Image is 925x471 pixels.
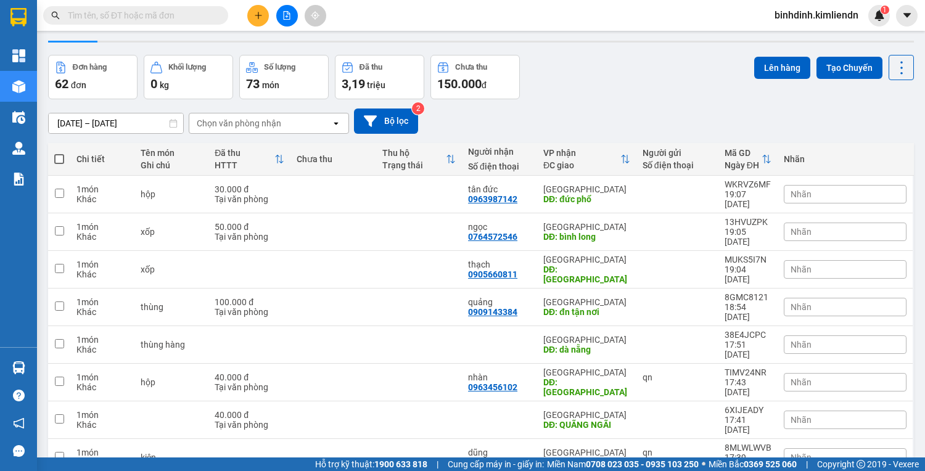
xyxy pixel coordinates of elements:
div: Đã thu [360,63,382,72]
span: search [51,11,60,20]
div: DĐ: trà câu [543,457,630,467]
span: đơn [71,80,86,90]
span: Nhãn [791,264,812,274]
img: solution-icon [12,173,25,186]
div: 8GMC8121 [725,292,771,302]
div: 1 món [76,372,128,382]
span: [STREET_ADDRESS][PERSON_NAME] An Khê, [GEOGRAPHIC_DATA] [4,82,171,100]
span: 3,19 [342,76,365,91]
button: Lên hàng [754,57,810,79]
div: Đã thu [215,148,274,158]
div: 1 món [76,222,128,232]
div: [GEOGRAPHIC_DATA] [543,448,630,457]
div: [GEOGRAPHIC_DATA] [543,297,630,307]
div: xốp [141,227,203,237]
span: binhdinh.kimliendn [765,7,868,23]
div: 1 món [76,410,128,420]
span: Nhãn [791,189,812,199]
div: MUKS5I7N [725,255,771,264]
img: dashboard-icon [12,49,25,62]
sup: 2 [412,102,424,115]
div: Thu hộ [382,148,446,158]
strong: Văn phòng đại diện – CN [GEOGRAPHIC_DATA] [4,71,178,80]
button: aim [305,5,326,27]
div: 0909143384 [468,307,517,317]
div: Đơn hàng [73,63,107,72]
div: Khác [76,457,128,467]
div: 17:41 [DATE] [725,415,771,435]
button: plus [247,5,269,27]
span: copyright [857,460,865,469]
div: 0963987142 [468,194,517,204]
div: Khác [76,269,128,279]
div: Người gửi [643,148,712,158]
span: ⚪️ [702,462,705,467]
sup: 1 [881,6,889,14]
div: Ngày ĐH [725,160,762,170]
div: Khác [76,232,128,242]
div: 50.000 đ [215,222,284,232]
span: 150.000 [437,76,482,91]
div: Ghi chú [141,160,203,170]
span: aim [311,11,319,20]
button: Chưa thu150.000đ [430,55,520,99]
span: Cung cấp máy in - giấy in: [448,457,544,471]
span: triệu [367,80,385,90]
span: Nhãn [791,227,812,237]
div: [GEOGRAPHIC_DATA] [543,367,630,377]
strong: Trụ sở Công ty [4,36,59,46]
span: | [806,457,808,471]
div: 18:54 [DATE] [725,302,771,322]
div: xốp [141,264,203,274]
div: Số điện thoại [643,160,712,170]
div: Tại văn phòng [215,420,284,430]
div: 19:07 [DATE] [725,189,771,209]
img: logo-vxr [10,8,27,27]
button: caret-down [896,5,918,27]
div: Số điện thoại [468,162,531,171]
div: 38E4JCPC [725,330,771,340]
div: Chi tiết [76,154,128,164]
div: 30.000 đ [215,184,284,194]
div: [GEOGRAPHIC_DATA] [543,335,630,345]
div: 13HVUZPK [725,217,771,227]
div: 8MLWLWVB [725,443,771,453]
span: Miền Nam [547,457,699,471]
span: đ [482,80,487,90]
div: qn [643,372,712,382]
button: Bộ lọc [354,109,418,134]
span: Miền Bắc [709,457,797,471]
span: 1 [882,6,887,14]
div: [GEOGRAPHIC_DATA] [543,410,630,420]
th: Toggle SortBy [718,143,778,176]
div: [GEOGRAPHIC_DATA] [543,184,630,194]
div: 17:43 [DATE] [725,377,771,397]
span: [GEOGRAPHIC_DATA], P. [GEOGRAPHIC_DATA], [GEOGRAPHIC_DATA] [4,47,168,66]
div: Tên món [141,148,203,158]
div: [GEOGRAPHIC_DATA] [543,222,630,232]
img: warehouse-icon [12,142,25,155]
span: Nhãn [791,302,812,312]
button: Đã thu3,19 triệu [335,55,424,99]
button: Khối lượng0kg [144,55,233,99]
div: DĐ: QUÃNG NGÃI [543,420,630,430]
div: 1 món [76,448,128,457]
strong: 1900 633 818 [374,459,427,469]
div: DĐ: quảng ngãi [543,377,630,397]
strong: Địa chỉ: [4,47,33,57]
button: Tạo Chuyến [816,57,882,79]
span: file-add [282,11,291,20]
span: món [262,80,279,90]
img: warehouse-icon [12,80,25,93]
div: ĐC giao [543,160,620,170]
button: Số lượng73món [239,55,329,99]
div: 19:04 [DATE] [725,264,771,284]
img: warehouse-icon [12,361,25,374]
div: 19:05 [DATE] [725,227,771,247]
div: HTTT [215,160,274,170]
div: tân đức [468,184,531,194]
div: Tại văn phòng [215,194,284,204]
div: 0979974682 [468,457,517,467]
strong: Địa chỉ: [4,82,33,91]
div: 0905660811 [468,269,517,279]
